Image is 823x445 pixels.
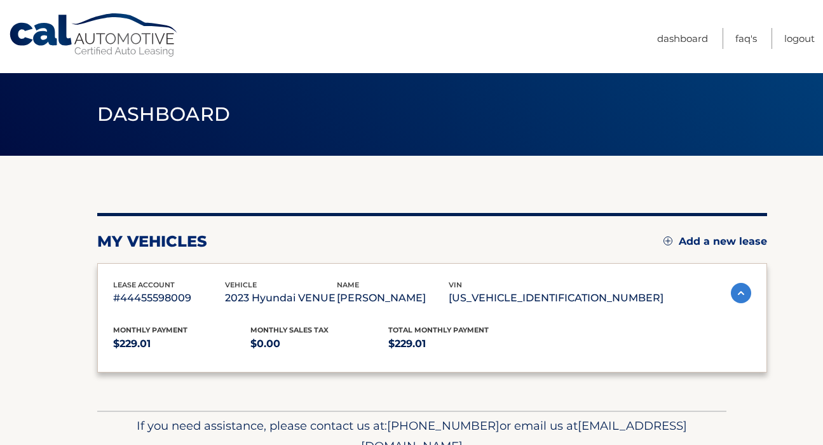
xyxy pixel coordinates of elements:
p: $0.00 [250,335,388,353]
span: [PHONE_NUMBER] [387,418,500,433]
span: lease account [113,280,175,289]
p: $229.01 [388,335,526,353]
p: $229.01 [113,335,251,353]
span: Monthly sales Tax [250,325,329,334]
h2: my vehicles [97,232,207,251]
a: Add a new lease [663,235,767,248]
p: [US_VEHICLE_IDENTIFICATION_NUMBER] [449,289,663,307]
span: name [337,280,359,289]
p: 2023 Hyundai VENUE [225,289,337,307]
img: accordion-active.svg [731,283,751,303]
img: add.svg [663,236,672,245]
a: FAQ's [735,28,757,49]
span: vin [449,280,462,289]
span: Monthly Payment [113,325,187,334]
a: Dashboard [657,28,708,49]
a: Logout [784,28,815,49]
p: [PERSON_NAME] [337,289,449,307]
a: Cal Automotive [8,13,180,58]
p: #44455598009 [113,289,225,307]
span: Total Monthly Payment [388,325,489,334]
span: vehicle [225,280,257,289]
span: Dashboard [97,102,231,126]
